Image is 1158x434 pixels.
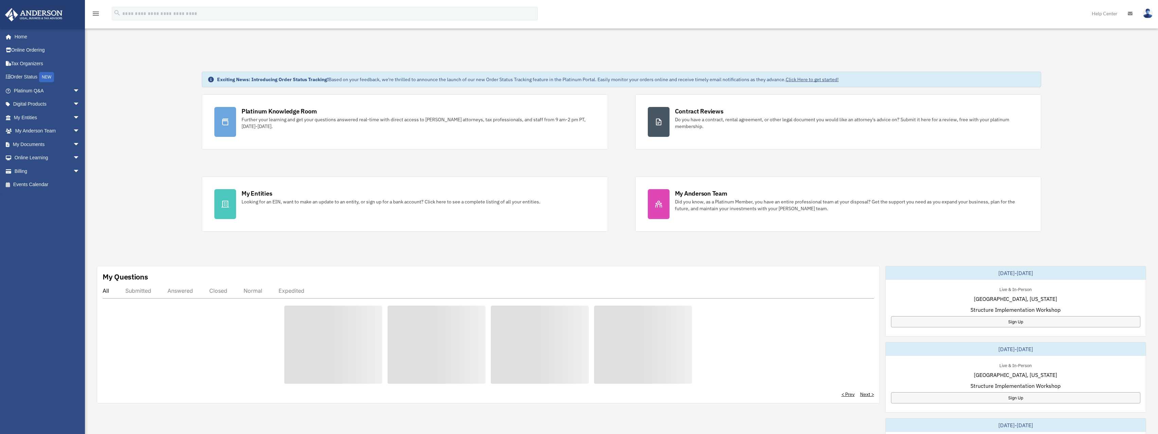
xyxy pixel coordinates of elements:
span: Structure Implementation Workshop [970,382,1061,390]
div: Further your learning and get your questions answered real-time with direct access to [PERSON_NAM... [242,116,595,130]
div: Looking for an EIN, want to make an update to an entity, or sign up for a bank account? Click her... [242,198,540,205]
strong: Exciting News: Introducing Order Status Tracking! [217,76,328,83]
a: Click Here to get started! [786,76,839,83]
div: [DATE]-[DATE] [886,266,1146,280]
div: Normal [244,287,262,294]
a: Digital Productsarrow_drop_down [5,97,90,111]
a: Sign Up [891,316,1140,327]
div: NEW [39,72,54,82]
span: Structure Implementation Workshop [970,306,1061,314]
span: arrow_drop_down [73,138,87,151]
a: Order StatusNEW [5,70,90,84]
div: My Entities [242,189,272,198]
span: arrow_drop_down [73,111,87,125]
a: My Entitiesarrow_drop_down [5,111,90,124]
div: Expedited [279,287,304,294]
div: All [103,287,109,294]
span: arrow_drop_down [73,151,87,165]
span: [GEOGRAPHIC_DATA], [US_STATE] [974,371,1057,379]
a: menu [92,12,100,18]
div: Did you know, as a Platinum Member, you have an entire professional team at your disposal? Get th... [675,198,1029,212]
img: Anderson Advisors Platinum Portal [3,8,65,21]
span: [GEOGRAPHIC_DATA], [US_STATE] [974,295,1057,303]
img: User Pic [1143,8,1153,18]
div: Live & In-Person [994,361,1037,368]
div: Platinum Knowledge Room [242,107,317,115]
div: Do you have a contract, rental agreement, or other legal document you would like an attorney's ad... [675,116,1029,130]
span: arrow_drop_down [73,124,87,138]
a: Platinum Knowledge Room Further your learning and get your questions answered real-time with dire... [202,94,608,149]
span: arrow_drop_down [73,164,87,178]
div: Contract Reviews [675,107,724,115]
i: menu [92,10,100,18]
a: Events Calendar [5,178,90,192]
div: My Anderson Team [675,189,727,198]
span: arrow_drop_down [73,84,87,98]
a: My Entities Looking for an EIN, want to make an update to an entity, or sign up for a bank accoun... [202,177,608,232]
a: Contract Reviews Do you have a contract, rental agreement, or other legal document you would like... [635,94,1041,149]
a: < Prev [841,391,855,398]
div: Live & In-Person [994,285,1037,292]
div: [DATE]-[DATE] [886,418,1146,432]
div: Submitted [125,287,151,294]
span: arrow_drop_down [73,97,87,111]
div: [DATE]-[DATE] [886,342,1146,356]
div: Answered [167,287,193,294]
i: search [113,9,121,17]
a: Sign Up [891,392,1140,403]
a: Online Ordering [5,43,90,57]
a: Billingarrow_drop_down [5,164,90,178]
div: Based on your feedback, we're thrilled to announce the launch of our new Order Status Tracking fe... [217,76,839,83]
a: Tax Organizers [5,57,90,70]
a: Home [5,30,87,43]
div: My Questions [103,272,148,282]
div: Closed [209,287,227,294]
a: My Documentsarrow_drop_down [5,138,90,151]
a: Next > [860,391,874,398]
a: Platinum Q&Aarrow_drop_down [5,84,90,97]
a: My Anderson Team Did you know, as a Platinum Member, you have an entire professional team at your... [635,177,1041,232]
a: Online Learningarrow_drop_down [5,151,90,165]
a: My Anderson Teamarrow_drop_down [5,124,90,138]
